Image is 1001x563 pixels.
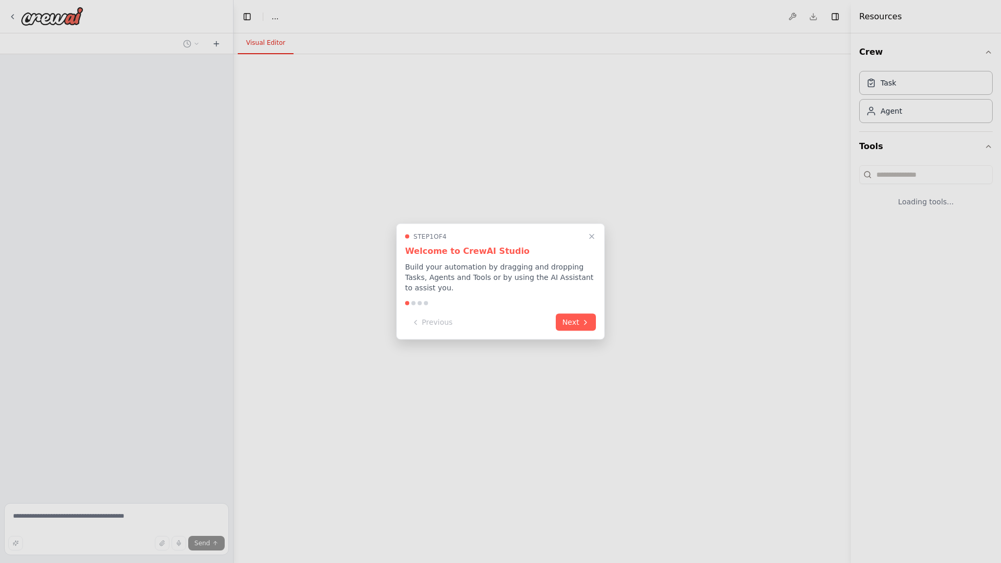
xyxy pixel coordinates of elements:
button: Next [556,314,596,331]
button: Close walkthrough [585,230,598,243]
button: Previous [405,314,459,331]
p: Build your automation by dragging and dropping Tasks, Agents and Tools or by using the AI Assista... [405,262,596,293]
button: Hide left sidebar [240,9,254,24]
span: Step 1 of 4 [413,232,447,241]
h3: Welcome to CrewAI Studio [405,245,596,258]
